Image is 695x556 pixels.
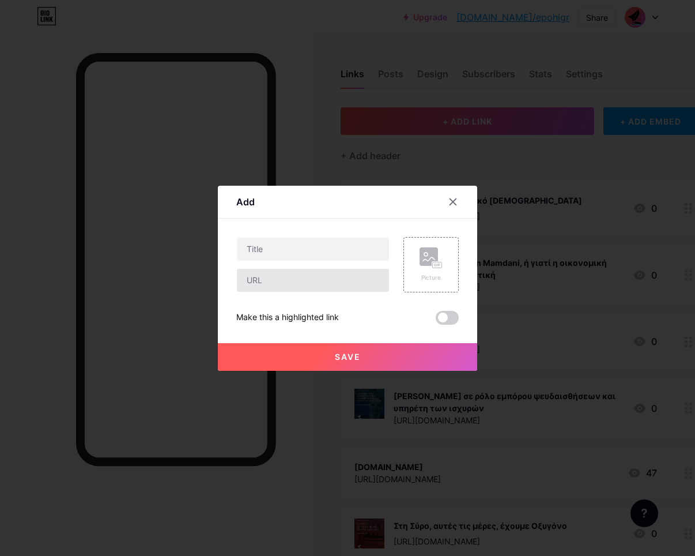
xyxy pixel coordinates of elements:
[237,269,389,292] input: URL
[218,343,477,371] button: Save
[236,311,339,325] div: Make this a highlighted link
[236,195,255,209] div: Add
[237,238,389,261] input: Title
[420,273,443,282] div: Picture
[335,352,361,362] span: Save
